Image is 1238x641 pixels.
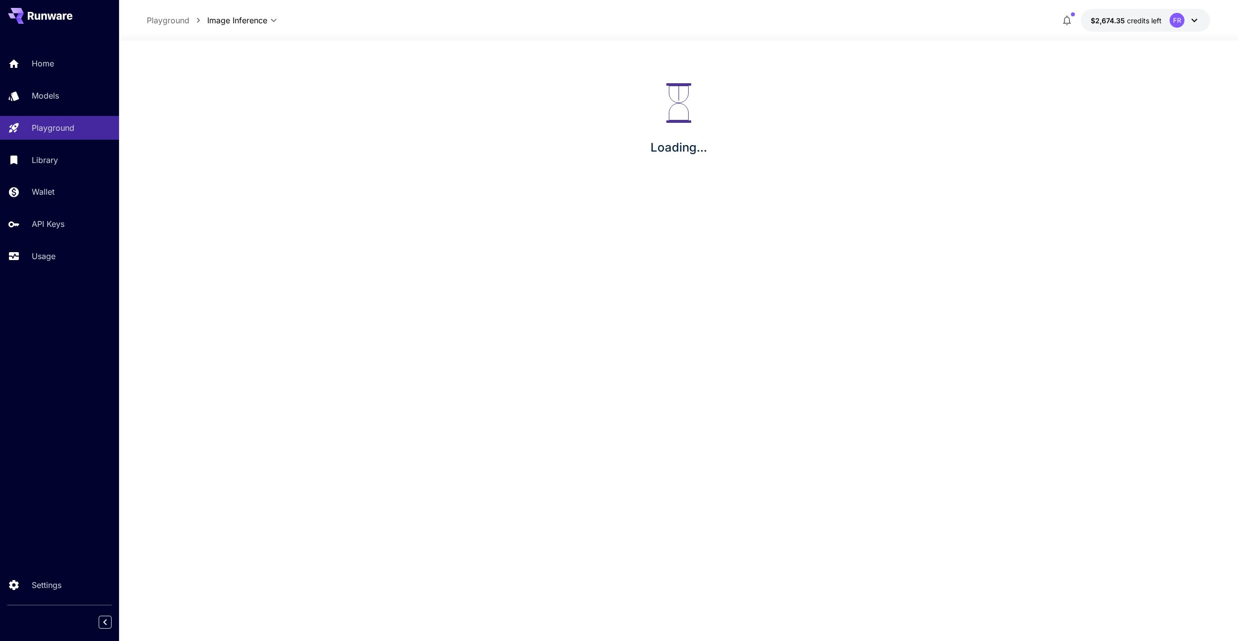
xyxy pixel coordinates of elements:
p: Playground [32,122,74,134]
button: Collapse sidebar [99,616,112,629]
span: Image Inference [207,14,267,26]
p: Models [32,90,59,102]
span: $2,674.35 [1091,16,1127,25]
button: $2,674.3486FR [1081,9,1210,32]
div: Collapse sidebar [106,613,119,631]
nav: breadcrumb [147,14,207,26]
p: Home [32,57,54,69]
div: $2,674.3486 [1091,15,1162,26]
div: FR [1170,13,1184,28]
p: Usage [32,250,56,262]
p: Loading... [650,139,707,157]
p: Settings [32,579,61,591]
p: Wallet [32,186,55,198]
p: API Keys [32,218,64,230]
p: Library [32,154,58,166]
span: credits left [1127,16,1162,25]
a: Playground [147,14,189,26]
